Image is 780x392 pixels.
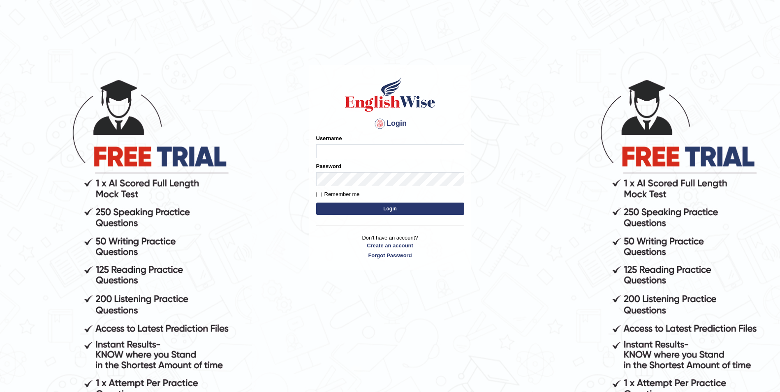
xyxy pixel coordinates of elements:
[316,134,342,142] label: Username
[316,234,464,259] p: Don't have an account?
[343,76,437,113] img: Logo of English Wise sign in for intelligent practice with AI
[316,251,464,259] a: Forgot Password
[316,242,464,249] a: Create an account
[316,162,341,170] label: Password
[316,203,464,215] button: Login
[316,117,464,130] h4: Login
[316,190,360,198] label: Remember me
[316,192,322,197] input: Remember me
